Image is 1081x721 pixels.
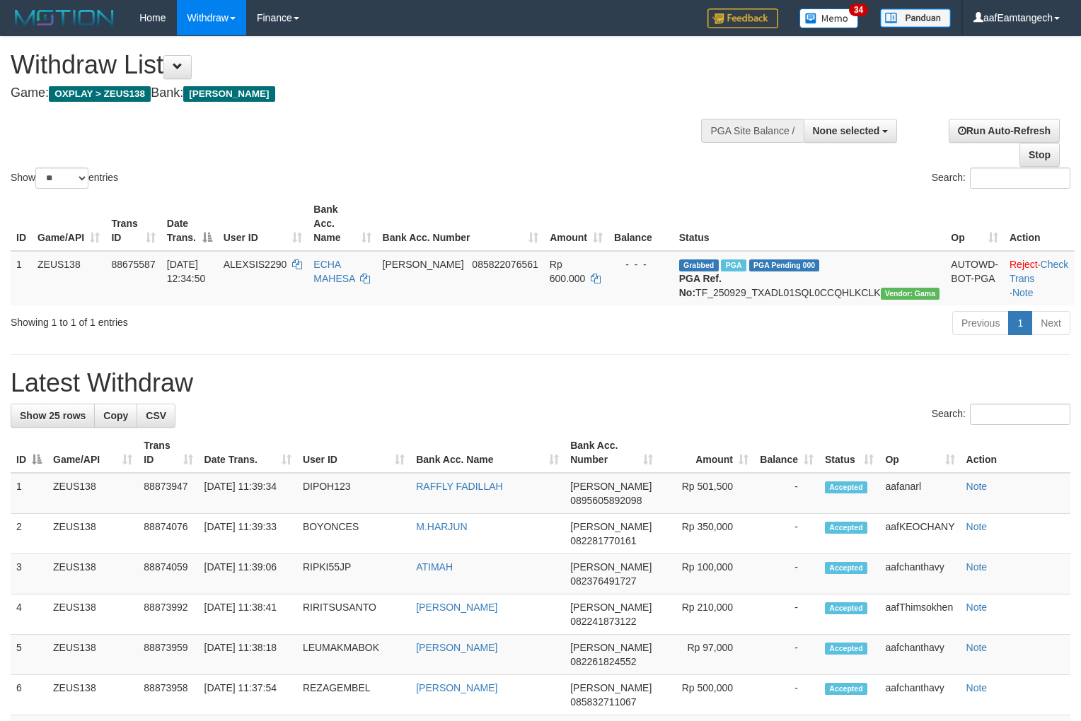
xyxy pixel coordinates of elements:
[754,473,819,514] td: -
[218,197,308,251] th: User ID: activate to sort column ascending
[754,554,819,594] td: -
[659,635,754,675] td: Rp 97,000
[825,643,867,655] span: Accepted
[570,682,652,693] span: [PERSON_NAME]
[608,197,674,251] th: Balance
[966,642,988,653] a: Note
[11,514,47,554] td: 2
[138,433,198,473] th: Trans ID: activate to sort column ascending
[825,481,867,493] span: Accepted
[707,8,778,28] img: Feedback.jpg
[47,635,138,675] td: ZEUS138
[804,119,898,143] button: None selected
[659,594,754,635] td: Rp 210,000
[138,554,198,594] td: 88874059
[550,259,586,284] span: Rp 600.000
[1010,259,1068,284] a: Check Trans
[932,404,1070,425] label: Search:
[416,642,497,653] a: [PERSON_NAME]
[659,675,754,715] td: Rp 500,000
[20,410,86,421] span: Show 25 rows
[674,197,946,251] th: Status
[47,675,138,715] td: ZEUS138
[1008,311,1032,335] a: 1
[679,273,722,298] b: PGA Ref. No:
[138,594,198,635] td: 88873992
[138,675,198,715] td: 88873958
[1010,259,1038,270] a: Reject
[138,473,198,514] td: 88873947
[11,433,47,473] th: ID: activate to sort column descending
[966,561,988,573] a: Note
[1019,143,1060,167] a: Stop
[879,594,960,635] td: aafThimsokhen
[952,311,1009,335] a: Previous
[754,514,819,554] td: -
[137,404,175,428] a: CSV
[47,554,138,594] td: ZEUS138
[825,562,867,574] span: Accepted
[297,514,410,554] td: BOYONCES
[970,168,1070,189] input: Search:
[297,675,410,715] td: REZAGEMBEL
[313,259,354,284] a: ECHA MAHESA
[754,635,819,675] td: -
[146,410,166,421] span: CSV
[570,495,642,506] span: Copy 0895605892098 to clipboard
[94,404,137,428] a: Copy
[383,259,464,270] span: [PERSON_NAME]
[945,251,1004,305] td: AUTOWD-BOT-PGA
[103,410,128,421] span: Copy
[966,481,988,492] a: Note
[224,259,287,270] span: ALEXSIS2290
[11,594,47,635] td: 4
[377,197,544,251] th: Bank Acc. Number: activate to sort column ascending
[199,675,297,715] td: [DATE] 11:37:54
[11,473,47,514] td: 1
[949,119,1060,143] a: Run Auto-Refresh
[11,310,440,329] div: Showing 1 to 1 of 1 entries
[799,8,859,28] img: Button%20Memo.svg
[47,433,138,473] th: Game/API: activate to sort column ascending
[1012,287,1034,298] a: Note
[570,696,636,708] span: Copy 085832711067 to clipboard
[308,197,376,251] th: Bank Acc. Name: activate to sort column ascending
[297,635,410,675] td: LEUMAKMABOK
[679,259,719,271] span: Grabbed
[47,473,138,514] td: ZEUS138
[47,514,138,554] td: ZEUS138
[565,433,659,473] th: Bank Acc. Number: activate to sort column ascending
[570,481,652,492] span: [PERSON_NAME]
[879,473,960,514] td: aafanarl
[11,251,32,305] td: 1
[11,197,32,251] th: ID
[11,86,707,100] h4: Game: Bank:
[32,251,105,305] td: ZEUS138
[11,168,118,189] label: Show entries
[416,602,497,613] a: [PERSON_NAME]
[570,656,636,667] span: Copy 082261824552 to clipboard
[674,251,946,305] td: TF_250929_TXADL01SQL0CCQHLKCLK
[570,575,636,587] span: Copy 082376491727 to clipboard
[659,433,754,473] th: Amount: activate to sort column ascending
[105,197,161,251] th: Trans ID: activate to sort column ascending
[749,259,820,271] span: PGA Pending
[570,535,636,546] span: Copy 082281770161 to clipboard
[138,635,198,675] td: 88873959
[970,404,1070,425] input: Search:
[416,682,497,693] a: [PERSON_NAME]
[297,433,410,473] th: User ID: activate to sort column ascending
[659,514,754,554] td: Rp 350,000
[199,473,297,514] td: [DATE] 11:39:34
[659,473,754,514] td: Rp 501,500
[1031,311,1070,335] a: Next
[813,125,880,136] span: None selected
[659,554,754,594] td: Rp 100,000
[161,197,218,251] th: Date Trans.: activate to sort column descending
[111,259,155,270] span: 88675587
[570,521,652,532] span: [PERSON_NAME]
[961,433,1070,473] th: Action
[11,675,47,715] td: 6
[849,4,868,16] span: 34
[1004,251,1075,305] td: · ·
